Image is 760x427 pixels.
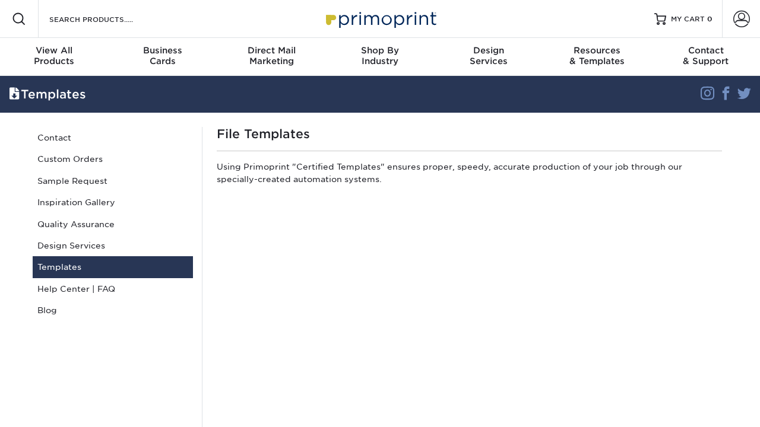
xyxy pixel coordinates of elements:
[33,213,193,235] a: Quality Assurance
[326,45,435,56] span: Shop By
[543,45,651,66] div: & Templates
[217,45,326,56] span: Direct Mail
[217,45,326,66] div: Marketing
[651,38,760,76] a: Contact& Support
[326,45,435,66] div: Industry
[33,256,193,278] a: Templates
[33,235,193,256] a: Design Services
[326,38,435,76] a: Shop ByIndustry
[434,45,543,66] div: Services
[33,192,193,213] a: Inspiration Gallery
[33,299,193,321] a: Blog
[543,38,651,76] a: Resources& Templates
[434,45,543,56] span: Design
[217,161,722,190] p: Using Primoprint "Certified Templates" ensures proper, speedy, accurate production of your job th...
[321,6,439,31] img: Primoprint
[33,170,193,192] a: Sample Request
[671,14,705,24] span: MY CART
[48,12,164,26] input: SEARCH PRODUCTS.....
[109,45,217,56] span: Business
[651,45,760,56] span: Contact
[33,127,193,148] a: Contact
[109,45,217,66] div: Cards
[434,38,543,76] a: DesignServices
[109,38,217,76] a: BusinessCards
[217,127,722,141] h1: File Templates
[33,278,193,299] a: Help Center | FAQ
[707,15,712,23] span: 0
[33,148,193,170] a: Custom Orders
[543,45,651,56] span: Resources
[651,45,760,66] div: & Support
[217,38,326,76] a: Direct MailMarketing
